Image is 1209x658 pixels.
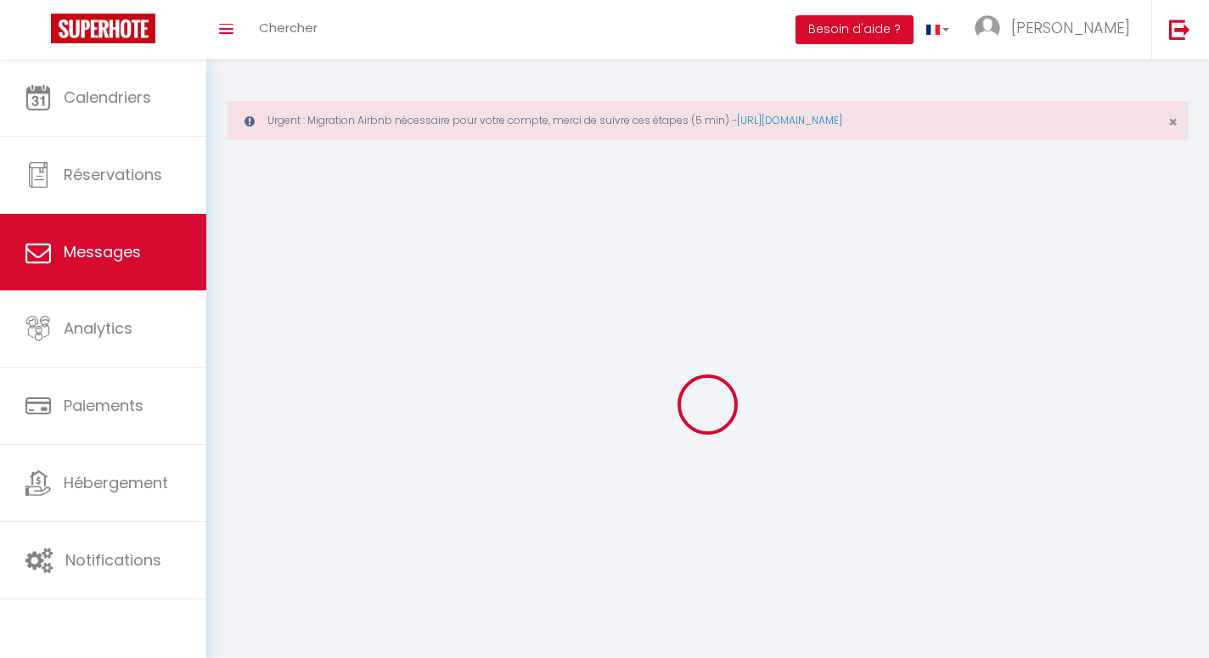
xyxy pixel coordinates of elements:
span: Calendriers [64,87,151,108]
span: × [1168,111,1178,132]
span: Messages [64,241,141,262]
a: [URL][DOMAIN_NAME] [737,113,842,127]
span: Notifications [65,549,161,571]
img: logout [1169,19,1190,40]
span: Réservations [64,164,162,185]
button: Close [1168,115,1178,130]
span: Hébergement [64,472,168,493]
img: ... [975,15,1000,41]
span: Paiements [64,395,143,416]
div: Urgent : Migration Airbnb nécessaire pour votre compte, merci de suivre ces étapes (5 min) - [227,101,1189,140]
button: Besoin d'aide ? [796,15,914,44]
span: Chercher [259,19,318,37]
button: Ouvrir le widget de chat LiveChat [14,7,65,58]
img: Super Booking [51,14,155,43]
span: Analytics [64,318,132,339]
span: [PERSON_NAME] [1011,17,1130,38]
